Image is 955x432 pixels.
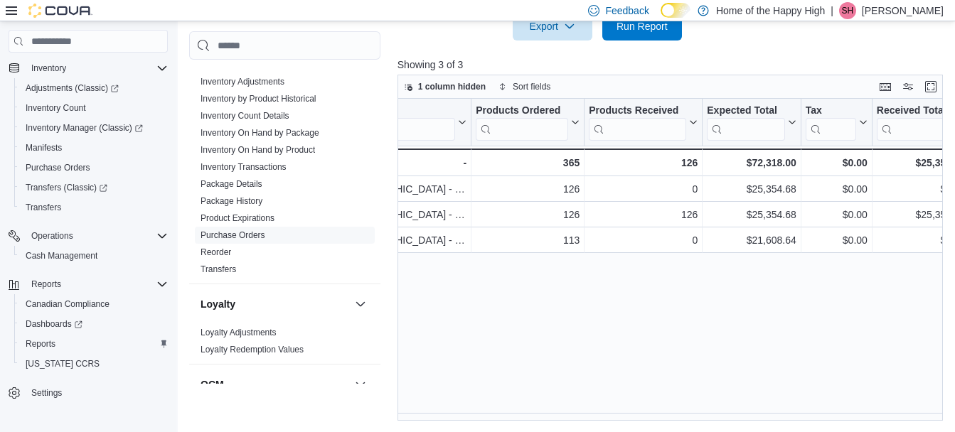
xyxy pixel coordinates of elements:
[842,2,854,19] span: SH
[237,104,455,141] div: Bill To Location
[476,232,580,249] div: 113
[189,74,380,284] div: Inventory
[201,214,274,224] a: Product Expirations
[237,104,455,118] div: Bill To Location
[201,345,304,356] span: Loyalty Redemption Values
[589,154,698,171] div: 126
[707,207,796,224] div: $25,354.68
[20,99,168,117] span: Inventory Count
[20,179,168,196] span: Transfers (Classic)
[14,138,174,158] button: Manifests
[20,247,168,264] span: Cash Management
[20,119,149,136] a: Inventory Manager (Classic)
[839,2,856,19] div: Shane Holcek
[14,246,174,266] button: Cash Management
[476,104,568,141] div: Products Ordered
[201,112,289,121] a: Inventory Count Details
[877,104,954,118] div: Received Total
[806,104,856,118] div: Tax
[3,274,174,294] button: Reports
[707,104,785,141] div: Expected Total
[20,315,168,333] span: Dashboards
[589,207,698,224] div: 126
[14,198,174,217] button: Transfers
[26,276,67,293] button: Reports
[20,99,92,117] a: Inventory Count
[20,355,105,372] a: [US_STATE] CCRS
[605,4,649,18] span: Feedback
[201,378,224,392] h3: OCM
[26,276,168,293] span: Reports
[589,232,698,249] div: 0
[617,19,668,33] span: Run Report
[716,2,825,19] p: Home of the Happy High
[201,231,265,241] a: Purchase Orders
[14,98,174,118] button: Inventory Count
[877,78,894,95] button: Keyboard shortcuts
[201,196,262,207] span: Package History
[707,154,796,171] div: $72,318.00
[14,118,174,138] a: Inventory Manager (Classic)
[201,298,349,312] button: Loyalty
[20,315,88,333] a: Dashboards
[806,207,868,224] div: $0.00
[31,387,62,399] span: Settings
[476,154,580,171] div: 365
[14,314,174,334] a: Dashboards
[418,81,486,92] span: 1 column hidden
[26,250,97,261] span: Cash Management
[513,81,550,92] span: Sort fields
[237,154,466,171] div: -
[476,181,580,198] div: 126
[201,146,315,156] a: Inventory On Hand by Product
[476,104,568,118] div: Products Ordered
[14,178,174,198] a: Transfers (Classic)
[20,179,113,196] a: Transfers (Classic)
[201,77,284,88] span: Inventory Adjustments
[589,104,686,118] div: Products Received
[201,128,319,139] span: Inventory On Hand by Package
[661,3,690,18] input: Dark Mode
[3,382,174,403] button: Settings
[20,335,168,352] span: Reports
[14,294,174,314] button: Canadian Compliance
[26,318,82,330] span: Dashboards
[201,264,236,276] span: Transfers
[26,202,61,213] span: Transfers
[877,104,954,141] div: Received Total
[201,265,236,275] a: Transfers
[237,207,466,224] div: St. [PERSON_NAME] - [GEOGRAPHIC_DATA] - Fire & Flower
[922,78,939,95] button: Enter fullscreen
[237,181,466,198] div: St. [PERSON_NAME] - [GEOGRAPHIC_DATA] - Fire & Flower
[707,181,796,198] div: $25,354.68
[201,94,316,104] a: Inventory by Product Historical
[20,296,168,313] span: Canadian Compliance
[493,78,556,95] button: Sort fields
[31,230,73,242] span: Operations
[589,181,698,198] div: 0
[20,139,168,156] span: Manifests
[806,104,856,141] div: Tax
[806,232,868,249] div: $0.00
[707,104,785,118] div: Expected Total
[806,181,868,198] div: $0.00
[20,199,168,216] span: Transfers
[26,142,62,153] span: Manifests
[589,104,686,141] div: Products Received
[707,232,796,249] div: $21,608.64
[201,129,319,139] a: Inventory On Hand by Package
[201,163,287,173] a: Inventory Transactions
[201,378,349,392] button: OCM
[521,12,584,40] span: Export
[201,328,277,338] a: Loyalty Adjustments
[26,82,119,94] span: Adjustments (Classic)
[26,358,100,369] span: [US_STATE] CCRS
[900,78,917,95] button: Display options
[20,335,61,352] a: Reports
[14,78,174,98] a: Adjustments (Classic)
[20,119,168,136] span: Inventory Manager (Classic)
[20,159,96,176] a: Purchase Orders
[20,80,168,97] span: Adjustments (Classic)
[31,279,61,290] span: Reports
